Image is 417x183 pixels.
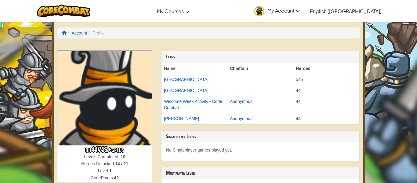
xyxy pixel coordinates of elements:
li: Profile [87,30,104,36]
span: Level [98,168,109,173]
a: My Account [251,1,303,20]
td: 545 [293,74,359,85]
strong: 14 / 21 [115,161,128,166]
span: Levels Completed: [84,154,121,159]
a: My Courses [154,3,192,19]
a: [PERSON_NAME] [164,116,199,121]
img: avatar [254,6,264,16]
span: My Courses [157,8,184,14]
th: Chieftain [227,63,293,74]
a: Welcome Week Activity - Code Combat [164,99,222,110]
strong: 10 [121,154,125,159]
th: Name [161,63,227,74]
span: My Account [267,7,300,14]
span: English ([GEOGRAPHIC_DATA]) [310,8,382,14]
a: [GEOGRAPHIC_DATA] [164,88,209,93]
h3: Singleplayer Levels [166,134,355,139]
a: Anonymous [230,99,252,104]
a: Account [72,31,87,35]
strong: 1 [109,168,112,173]
a: Anonymous [230,116,252,121]
td: 44 [293,113,359,124]
th: Heroes [293,63,359,74]
a: [GEOGRAPHIC_DATA] [164,77,209,82]
span: CodePoints [91,175,114,180]
img: CodeCombat logo [37,5,90,17]
strong: 42 [114,175,119,180]
span: Heroes Unlocked [81,161,115,166]
td: 44 [293,85,359,96]
h3: bh41752+gplus [57,145,152,154]
p: No Singleplayer games played yet. [166,147,355,153]
a: English ([GEOGRAPHIC_DATA]) [307,3,385,19]
h3: Clans [166,54,355,60]
h3: Multiplayer Levels [166,170,355,176]
td: 44 [293,96,359,113]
